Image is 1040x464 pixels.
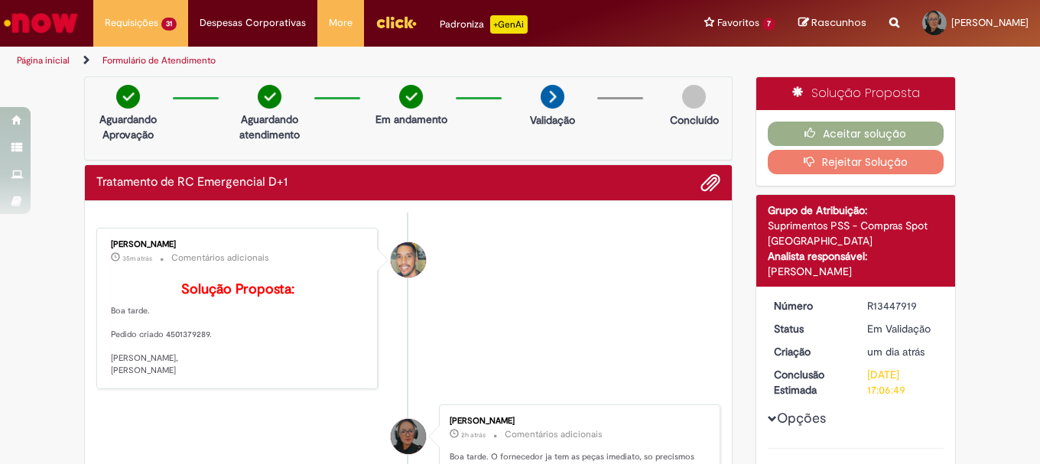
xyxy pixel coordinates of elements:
dt: Número [762,298,856,313]
span: Despesas Corporativas [200,15,306,31]
img: ServiceNow [2,8,80,38]
p: Concluído [670,112,719,128]
div: Padroniza [440,15,528,34]
a: Rascunhos [798,16,866,31]
p: Boa tarde. Pedido criado 4501379289. [PERSON_NAME], [PERSON_NAME] [111,282,366,377]
img: img-circle-grey.png [682,85,706,109]
div: Solução Proposta [756,77,956,110]
img: arrow-next.png [541,85,564,109]
div: [DATE] 17:06:49 [867,367,938,397]
div: [PERSON_NAME] [450,417,704,426]
p: Em andamento [375,112,447,127]
div: R13447919 [867,298,938,313]
div: Suprimentos PSS - Compras Spot [GEOGRAPHIC_DATA] [768,218,944,248]
span: 31 [161,18,177,31]
span: Favoritos [717,15,759,31]
span: [PERSON_NAME] [951,16,1029,29]
dt: Status [762,321,856,336]
button: Rejeitar Solução [768,150,944,174]
img: check-circle-green.png [258,85,281,109]
h2: Tratamento de RC Emergencial D+1 Histórico de tíquete [96,176,288,190]
b: Solução Proposta: [181,281,294,298]
img: click_logo_yellow_360x200.png [375,11,417,34]
a: Página inicial [17,54,70,67]
div: [PERSON_NAME] [768,264,944,279]
p: Aguardando atendimento [232,112,307,142]
div: [PERSON_NAME] [111,240,366,249]
a: Formulário de Atendimento [102,54,216,67]
div: Grupo de Atribuição: [768,203,944,218]
button: Adicionar anexos [700,173,720,193]
div: William Souza Da Silva [391,242,426,277]
p: Validação [530,112,575,128]
time: 26/08/2025 11:42:40 [867,345,925,359]
ul: Trilhas de página [11,47,682,75]
dt: Criação [762,344,856,359]
div: Analista responsável: [768,248,944,264]
span: 2h atrás [461,430,486,440]
span: More [329,15,353,31]
p: +GenAi [490,15,528,34]
time: 27/08/2025 15:07:50 [122,254,152,263]
span: Rascunhos [811,15,866,30]
dt: Conclusão Estimada [762,367,856,397]
p: Aguardando Aprovação [91,112,165,142]
small: Comentários adicionais [505,428,603,441]
span: 35m atrás [122,254,152,263]
div: Em Validação [867,321,938,336]
div: 26/08/2025 11:42:40 [867,344,938,359]
span: Requisições [105,15,158,31]
div: Jessica Rodrigues Santos [391,419,426,454]
img: check-circle-green.png [399,85,423,109]
span: um dia atrás [867,345,925,359]
img: check-circle-green.png [116,85,140,109]
span: 7 [762,18,775,31]
button: Aceitar solução [768,122,944,146]
small: Comentários adicionais [171,251,269,264]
